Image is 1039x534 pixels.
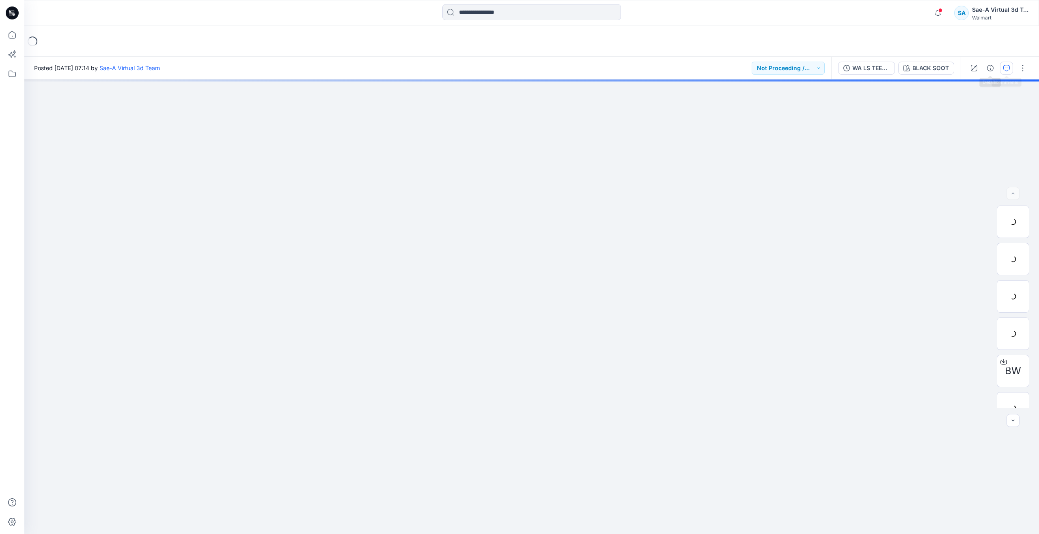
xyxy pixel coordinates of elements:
[34,64,160,72] span: Posted [DATE] 07:14 by
[99,64,160,71] a: Sae-A Virtual 3d Team
[912,64,949,73] div: BLACK SOOT
[838,62,895,75] button: WA LS TEE_FULL COLORWAYS
[954,6,969,20] div: SA
[972,15,1029,21] div: Walmart
[1005,364,1021,378] span: BW
[972,5,1029,15] div: Sae-A Virtual 3d Team
[984,62,997,75] button: Details
[898,62,954,75] button: BLACK SOOT
[852,64,890,73] div: WA LS TEE_FULL COLORWAYS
